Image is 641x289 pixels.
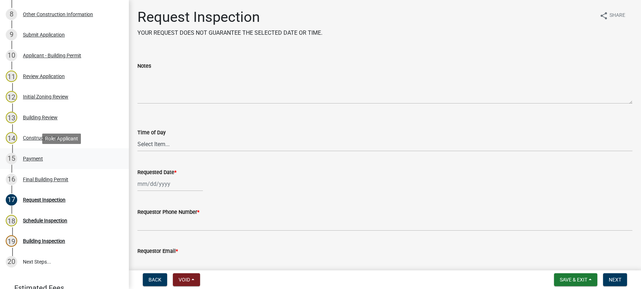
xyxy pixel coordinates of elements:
div: Role: Applicant [42,134,81,144]
button: Back [143,273,167,286]
div: 19 [6,235,17,247]
label: Time of Day [137,130,166,135]
input: mm/dd/yyyy [137,177,203,191]
button: Save & Exit [554,273,597,286]
span: Share [610,11,625,20]
div: Schedule Inspection [23,218,67,223]
div: 8 [6,9,17,20]
div: 15 [6,153,17,164]
div: 10 [6,50,17,61]
div: Construction Fees [23,135,63,140]
div: 12 [6,91,17,102]
div: Building Review [23,115,58,120]
div: 9 [6,29,17,40]
span: Save & Exit [560,277,587,283]
div: 20 [6,256,17,268]
button: Next [603,273,627,286]
div: Submit Application [23,32,65,37]
div: Review Application [23,74,65,79]
div: Request Inspection [23,197,65,202]
div: Final Building Permit [23,177,68,182]
div: Other Construction Information [23,12,93,17]
div: 11 [6,71,17,82]
p: YOUR REQUEST DOES NOT GUARANTEE THE SELECTED DATE OR TIME. [137,29,322,37]
button: Void [173,273,200,286]
div: 18 [6,215,17,226]
label: Requested Date [137,170,176,175]
label: Requestor Phone Number [137,210,199,215]
div: 14 [6,132,17,144]
button: shareShare [594,9,631,23]
span: Next [609,277,621,283]
label: Requestor Email [137,249,178,254]
div: 16 [6,174,17,185]
i: share [599,11,608,20]
div: Payment [23,156,43,161]
div: 17 [6,194,17,206]
div: Building Inspection [23,239,65,244]
div: 13 [6,112,17,123]
div: Initial Zoning Review [23,94,68,99]
label: Notes [137,64,151,69]
div: Applicant - Building Permit [23,53,81,58]
span: Void [179,277,190,283]
span: Back [149,277,161,283]
h1: Request Inspection [137,9,322,26]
